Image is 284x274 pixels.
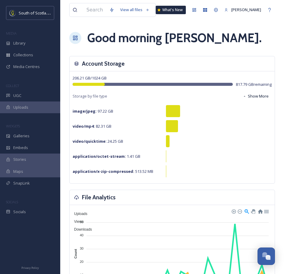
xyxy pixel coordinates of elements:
span: South of Scotland Destination Alliance [19,10,87,16]
strong: application/x-zip-compressed : [73,169,134,174]
h3: File Analytics [82,193,116,202]
div: Selection Zoom [244,208,249,213]
span: WIDGETS [6,124,20,128]
span: Views [70,220,84,224]
span: Collections [13,52,33,58]
strong: video/quicktime : [73,139,107,144]
a: Privacy Policy [21,264,39,271]
div: Menu [264,208,269,213]
span: 513.52 MB [73,169,153,174]
span: 1.41 GB [73,154,140,159]
a: View all files [117,4,152,16]
span: COLLECT [6,83,19,88]
span: Uploads [70,212,87,216]
span: UGC [13,93,21,98]
span: Media Centres [13,64,40,70]
tspan: 40 [80,233,83,237]
tspan: 50 [80,220,83,223]
text: Count [74,249,77,259]
span: SOCIALS [6,200,18,204]
button: Show More [240,90,272,102]
span: 97.22 GB [73,108,113,114]
span: Privacy Policy [21,266,39,270]
span: 24.25 GB [73,139,123,144]
span: MEDIA [6,31,17,36]
a: [PERSON_NAME] [221,4,264,16]
span: Downloads [70,227,92,232]
img: images.jpeg [10,10,16,16]
span: 82.31 GB [73,123,111,129]
h1: Good morning [PERSON_NAME] . [87,29,262,47]
div: Zoom In [231,209,236,213]
div: Panning [251,209,254,213]
span: Stories [13,157,26,162]
tspan: 30 [80,247,83,250]
span: Storage by file type [73,93,107,99]
div: Zoom Out [237,209,242,213]
tspan: 20 [80,260,83,263]
strong: video/mp4 : [73,123,95,129]
span: Galleries [13,133,30,139]
strong: application/octet-stream : [73,154,126,159]
input: Search your library [83,3,106,17]
span: Embeds [13,145,28,151]
span: 817.79 GB remaining [236,82,272,87]
span: Socials [13,209,26,215]
strong: image/jpeg : [73,108,97,114]
span: Library [13,40,25,46]
span: 206.21 GB / 1024 GB [73,75,107,81]
a: What's New [156,6,186,14]
span: SnapLink [13,180,30,186]
button: Open Chat [257,248,275,265]
span: Uploads [13,104,28,110]
span: [PERSON_NAME] [231,7,261,12]
div: Reset Zoom [257,208,263,213]
h3: Account Storage [82,59,125,68]
span: Maps [13,169,23,174]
